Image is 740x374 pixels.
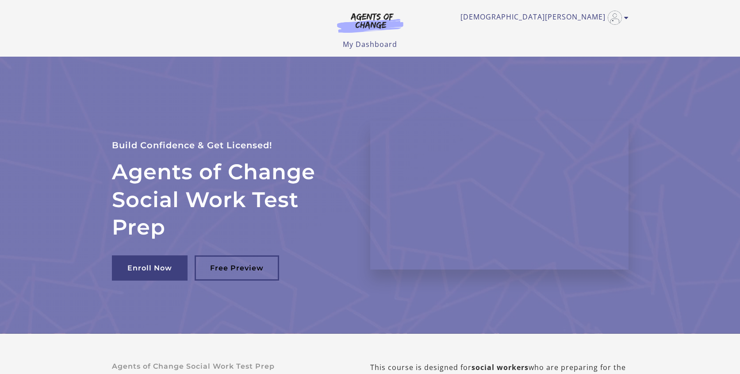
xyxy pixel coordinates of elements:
[472,362,529,372] b: social workers
[112,138,349,153] p: Build Confidence & Get Licensed!
[328,12,413,33] img: Agents of Change Logo
[460,11,624,25] a: Toggle menu
[112,158,349,241] h2: Agents of Change Social Work Test Prep
[343,39,397,49] a: My Dashboard
[112,255,188,281] a: Enroll Now
[195,255,279,281] a: Free Preview
[112,362,342,370] p: Agents of Change Social Work Test Prep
